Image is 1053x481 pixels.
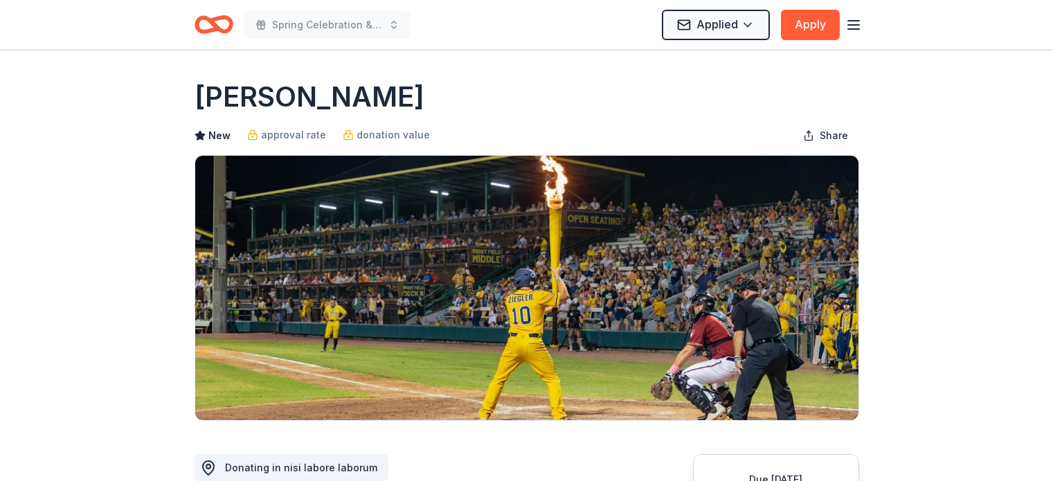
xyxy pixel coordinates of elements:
[343,127,430,143] a: donation value
[244,11,411,39] button: Spring Celebration & Auction
[261,127,326,143] span: approval rate
[662,10,770,40] button: Applied
[792,122,859,149] button: Share
[208,127,231,144] span: New
[696,15,738,33] span: Applied
[820,127,848,144] span: Share
[195,156,858,420] img: Image for Savannah Bananas
[195,78,424,116] h1: [PERSON_NAME]
[781,10,840,40] button: Apply
[247,127,326,143] a: approval rate
[225,462,377,473] span: Donating in nisi labore laborum
[272,17,383,33] span: Spring Celebration & Auction
[195,8,233,41] a: Home
[357,127,430,143] span: donation value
